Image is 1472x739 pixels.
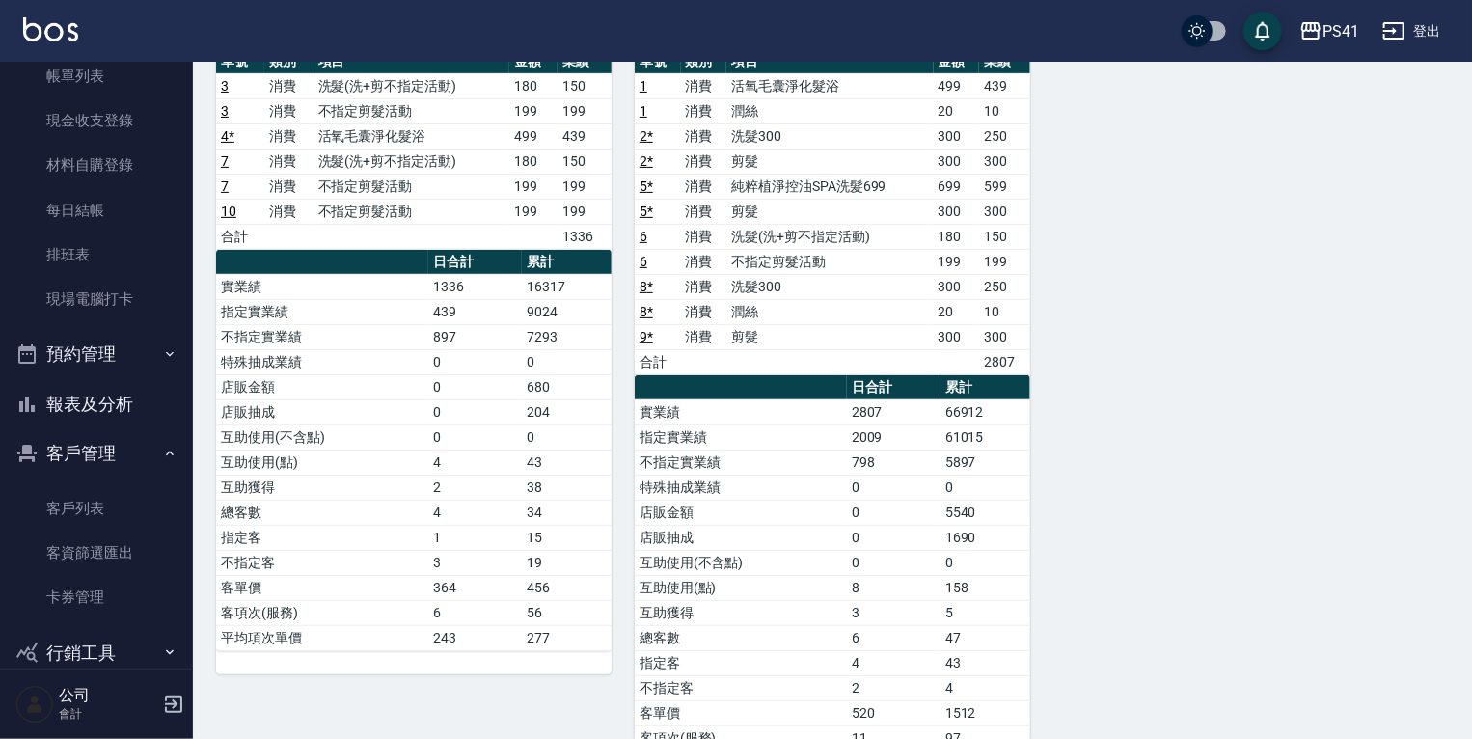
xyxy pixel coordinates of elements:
td: 20 [934,98,980,123]
td: 店販金額 [216,374,428,399]
th: 累計 [940,375,1030,400]
td: 5 [940,600,1030,625]
td: 277 [522,625,612,650]
td: 150 [979,224,1030,249]
button: 行銷工具 [8,628,185,678]
td: 4 [847,650,940,675]
a: 3 [221,103,229,119]
td: 19 [522,550,612,575]
td: 互助獲得 [216,475,428,500]
td: 不指定實業績 [216,324,428,349]
td: 消費 [681,149,727,174]
td: 66912 [940,399,1030,424]
td: 消費 [264,98,313,123]
td: 4 [940,675,1030,700]
td: 消費 [681,174,727,199]
td: 消費 [264,199,313,224]
td: 店販金額 [635,500,847,525]
a: 10 [221,204,236,219]
td: 總客數 [635,625,847,650]
a: 現金收支登錄 [8,98,185,143]
td: 158 [940,575,1030,600]
td: 300 [979,324,1030,349]
td: 2 [847,675,940,700]
td: 1690 [940,525,1030,550]
a: 3 [221,78,229,94]
td: 店販抽成 [635,525,847,550]
td: 300 [934,274,980,299]
a: 排班表 [8,233,185,277]
td: 0 [847,500,940,525]
td: 300 [934,123,980,149]
td: 199 [509,199,558,224]
td: 活氧毛囊淨化髮浴 [726,73,933,98]
a: 7 [221,178,229,194]
a: 1 [640,103,647,119]
td: 61015 [940,424,1030,450]
td: 300 [934,149,980,174]
td: 199 [558,98,612,123]
a: 現場電腦打卡 [8,277,185,321]
td: 439 [428,299,522,324]
td: 5897 [940,450,1030,475]
td: 洗髮300 [726,123,933,149]
td: 7293 [522,324,612,349]
td: 456 [522,575,612,600]
td: 不指定客 [216,550,428,575]
a: 客戶列表 [8,486,185,531]
td: 合計 [635,349,681,374]
td: 0 [428,374,522,399]
td: 180 [934,224,980,249]
td: 互助使用(點) [216,450,428,475]
button: 預約管理 [8,329,185,379]
td: 4 [428,450,522,475]
td: 798 [847,450,940,475]
td: 店販抽成 [216,399,428,424]
td: 199 [934,249,980,274]
td: 0 [940,475,1030,500]
td: 洗髮300 [726,274,933,299]
td: 243 [428,625,522,650]
a: 1 [640,78,647,94]
td: 0 [428,349,522,374]
td: 消費 [681,274,727,299]
div: PS41 [1322,19,1359,43]
td: 活氧毛囊淨化髮浴 [313,123,510,149]
a: 6 [640,229,647,244]
h5: 公司 [59,686,157,705]
td: 客單價 [635,700,847,725]
td: 不指定剪髮活動 [313,199,510,224]
td: 指定客 [635,650,847,675]
td: 消費 [264,123,313,149]
td: 消費 [681,324,727,349]
button: 登出 [1375,14,1449,49]
td: 洗髮(洗+剪不指定活動) [313,149,510,174]
td: 150 [558,73,612,98]
td: 消費 [681,249,727,274]
td: 43 [940,650,1030,675]
td: 199 [509,174,558,199]
td: 1336 [558,224,612,249]
td: 16317 [522,274,612,299]
td: 199 [509,98,558,123]
td: 互助獲得 [635,600,847,625]
td: 潤絲 [726,299,933,324]
td: 不指定剪髮活動 [313,98,510,123]
td: 消費 [264,149,313,174]
td: 300 [979,149,1030,174]
td: 客項次(服務) [216,600,428,625]
td: 不指定客 [635,675,847,700]
td: 599 [979,174,1030,199]
td: 10 [979,98,1030,123]
td: 300 [934,324,980,349]
td: 洗髮(洗+剪不指定活動) [726,224,933,249]
td: 4 [428,500,522,525]
td: 300 [934,199,980,224]
a: 材料自購登錄 [8,143,185,187]
td: 指定實業績 [635,424,847,450]
a: 帳單列表 [8,54,185,98]
td: 消費 [264,73,313,98]
td: 6 [847,625,940,650]
img: Logo [23,17,78,41]
td: 消費 [681,299,727,324]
